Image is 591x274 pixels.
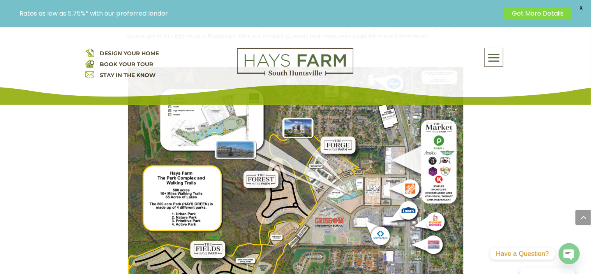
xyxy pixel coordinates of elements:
a: BOOK YOUR TOUR [100,61,153,68]
img: design your home [85,48,94,57]
p: Rates as low as 5.75%* with our preferred lender [19,10,500,17]
a: Get More Details [504,8,572,19]
img: Logo [237,48,353,76]
span: X [575,2,587,14]
a: hays farm homes huntsville development [237,70,353,77]
a: STAY IN THE KNOW [100,72,156,79]
img: book your home tour [85,59,94,68]
a: DESIGN YOUR HOME [100,50,159,57]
